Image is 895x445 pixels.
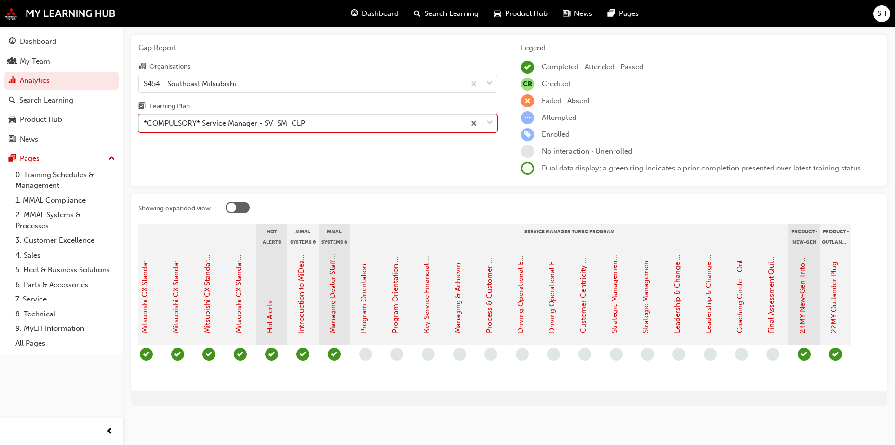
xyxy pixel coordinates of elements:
[12,168,119,193] a: 0. Training Schedules & Management
[619,8,639,19] span: Pages
[4,92,119,109] a: Search Learning
[140,348,153,361] span: learningRecordVerb_PASS-icon
[521,61,534,74] span: learningRecordVerb_COMPLETE-icon
[425,8,479,19] span: Search Learning
[5,7,116,20] img: mmal
[4,131,119,148] a: News
[672,348,685,361] span: learningRecordVerb_NONE-icon
[9,116,16,124] span: car-icon
[4,72,119,90] a: Analytics
[406,4,486,24] a: search-iconSearch Learning
[820,224,851,249] div: Product - Outlander Plug-in Hybrid EV (Service)
[138,63,146,71] span: organisation-icon
[4,150,119,168] button: Pages
[542,130,570,139] span: Enrolled
[9,57,16,66] span: people-icon
[319,224,350,249] div: MMAL Systems & Processes - Management
[873,5,890,22] button: SH
[144,78,236,89] div: S454 - Southeast Mitsubishi
[494,8,501,20] span: car-icon
[20,56,50,67] div: My Team
[4,31,119,150] button: DashboardMy TeamAnalyticsSearch LearningProduct HubNews
[877,8,886,19] span: SH
[12,262,119,277] a: 5. Fleet & Business Solutions
[350,224,788,249] div: Service Manager Turbo Program
[20,114,62,125] div: Product Hub
[542,63,643,71] span: Completed · Attended · Passed
[20,153,40,164] div: Pages
[20,134,38,145] div: News
[12,208,119,233] a: 2. MMAL Systems & Processes
[4,33,119,51] a: Dashboard
[521,94,534,107] span: learningRecordVerb_FAIL-icon
[138,204,211,213] div: Showing expanded view
[542,147,632,156] span: No interaction · Unenrolled
[505,8,548,19] span: Product Hub
[149,102,190,111] div: Learning Plan
[563,8,570,20] span: news-icon
[171,348,184,361] span: learningRecordVerb_PASS-icon
[608,8,615,20] span: pages-icon
[521,128,534,141] span: learningRecordVerb_ENROLL-icon
[829,348,842,361] span: learningRecordVerb_COMPLETE-icon
[9,96,15,105] span: search-icon
[351,8,358,20] span: guage-icon
[704,348,717,361] span: learningRecordVerb_NONE-icon
[106,426,113,438] span: prev-icon
[328,216,337,333] a: Managing Dealer Staff SAP Records
[422,348,435,361] span: learningRecordVerb_NONE-icon
[296,348,309,361] span: learningRecordVerb_PASS-icon
[138,103,146,111] span: learningplan-icon
[144,118,305,129] div: *COMPULSORY* Service Manager - SV_SM_CLP
[149,62,190,72] div: Organisations
[486,117,493,130] span: down-icon
[484,348,497,361] span: learningRecordVerb_NONE-icon
[798,348,811,361] span: learningRecordVerb_PASS-icon
[414,8,421,20] span: search-icon
[390,348,403,361] span: learningRecordVerb_NONE-icon
[234,348,247,361] span: learningRecordVerb_PASS-icon
[555,4,600,24] a: news-iconNews
[359,348,372,361] span: learningRecordVerb_NONE-icon
[138,42,497,53] span: Gap Report
[266,301,274,333] a: Hot Alerts
[641,348,654,361] span: learningRecordVerb_NONE-icon
[542,113,576,122] span: Attempted
[9,38,16,46] span: guage-icon
[521,42,880,53] div: Legend
[521,111,534,124] span: learningRecordVerb_ATTEMPT-icon
[202,348,215,361] span: learningRecordVerb_PASS-icon
[542,164,863,172] span: Dual data display; a green ring indicates a prior completion presented over latest training status.
[108,153,115,165] span: up-icon
[9,135,16,144] span: news-icon
[453,348,466,361] span: learningRecordVerb_NONE-icon
[12,336,119,351] a: All Pages
[4,111,119,129] a: Product Hub
[287,224,319,249] div: MMAL Systems & Processes - General
[542,79,571,88] span: Credited
[256,224,287,249] div: Hot Alerts
[328,348,341,361] span: learningRecordVerb_PASS-icon
[12,292,119,307] a: 7. Service
[574,8,592,19] span: News
[600,4,646,24] a: pages-iconPages
[12,321,119,336] a: 9. MyLH Information
[521,78,534,91] span: null-icon
[362,8,399,19] span: Dashboard
[521,145,534,158] span: learningRecordVerb_NONE-icon
[12,233,119,248] a: 3. Customer Excellence
[486,78,493,90] span: down-icon
[12,307,119,322] a: 8. Technical
[486,4,555,24] a: car-iconProduct Hub
[20,36,56,47] div: Dashboard
[19,95,73,106] div: Search Learning
[12,248,119,263] a: 4. Sales
[12,193,119,208] a: 1. MMAL Compliance
[4,52,119,70] a: My Team
[766,348,779,361] span: learningRecordVerb_NONE-icon
[516,348,529,361] span: learningRecordVerb_NONE-icon
[547,348,560,361] span: learningRecordVerb_NONE-icon
[12,277,119,292] a: 6. Parts & Accessories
